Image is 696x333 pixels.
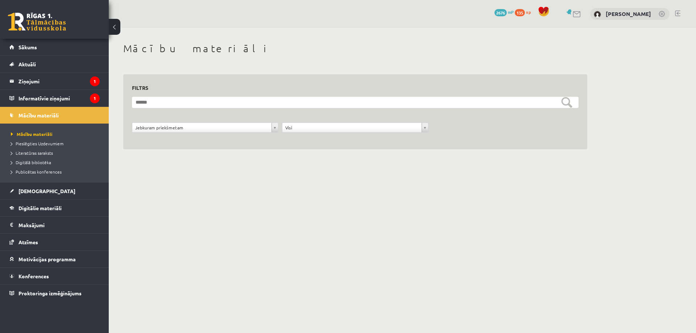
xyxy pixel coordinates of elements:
span: Visi [285,123,419,132]
span: Publicētas konferences [11,169,62,175]
a: [DEMOGRAPHIC_DATA] [9,183,100,199]
span: 135 [515,9,525,16]
span: Literatūras saraksts [11,150,53,156]
a: Pieslēgties Uzdevumiem [11,140,101,147]
span: mP [508,9,514,15]
a: 2676 mP [494,9,514,15]
a: Aktuāli [9,56,100,72]
a: Informatīvie ziņojumi1 [9,90,100,107]
span: Aktuāli [18,61,36,67]
h3: Filtrs [132,83,570,93]
span: 2676 [494,9,507,16]
a: 135 xp [515,9,534,15]
span: Mācību materiāli [11,131,53,137]
a: Proktoringa izmēģinājums [9,285,100,301]
span: Konferences [18,273,49,279]
span: Proktoringa izmēģinājums [18,290,82,296]
span: Sākums [18,44,37,50]
span: xp [526,9,531,15]
a: Mācību materiāli [9,107,100,124]
span: Mācību materiāli [18,112,59,118]
a: Motivācijas programma [9,251,100,267]
a: Visi [282,123,428,132]
a: Publicētas konferences [11,168,101,175]
legend: Ziņojumi [18,73,100,90]
a: [PERSON_NAME] [606,10,651,17]
a: Literatūras saraksts [11,150,101,156]
span: [DEMOGRAPHIC_DATA] [18,188,75,194]
legend: Maksājumi [18,217,100,233]
a: Atzīmes [9,234,100,250]
a: Maksājumi [9,217,100,233]
a: Ziņojumi1 [9,73,100,90]
img: Viktorija Dreimane [594,11,601,18]
a: Jebkuram priekšmetam [132,123,278,132]
i: 1 [90,93,100,103]
a: Mācību materiāli [11,131,101,137]
span: Pieslēgties Uzdevumiem [11,141,63,146]
span: Motivācijas programma [18,256,76,262]
span: Digitālie materiāli [18,205,62,211]
a: Digitālie materiāli [9,200,100,216]
a: Digitālā bibliotēka [11,159,101,166]
a: Sākums [9,39,100,55]
span: Jebkuram priekšmetam [135,123,269,132]
h1: Mācību materiāli [123,42,587,55]
span: Digitālā bibliotēka [11,159,51,165]
a: Konferences [9,268,100,284]
a: Rīgas 1. Tālmācības vidusskola [8,13,66,31]
legend: Informatīvie ziņojumi [18,90,100,107]
i: 1 [90,76,100,86]
span: Atzīmes [18,239,38,245]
